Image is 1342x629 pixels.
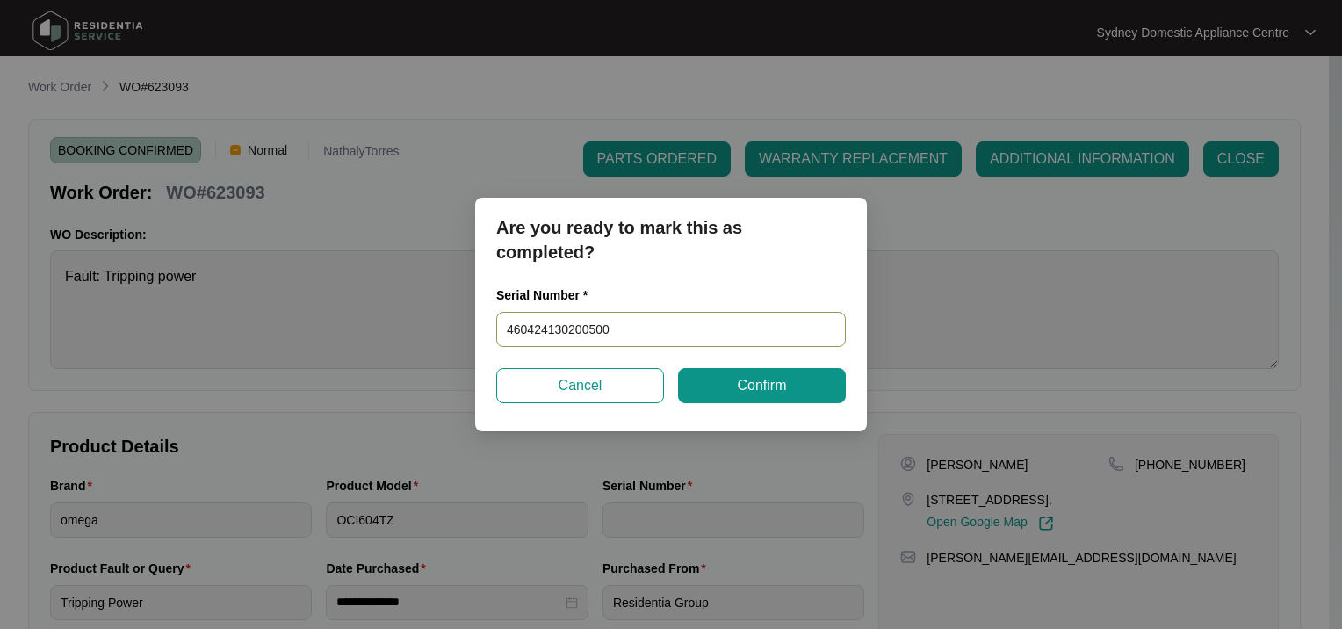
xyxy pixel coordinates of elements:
[496,240,846,264] p: completed?
[559,375,602,396] span: Cancel
[496,286,601,304] label: Serial Number *
[737,375,786,396] span: Confirm
[678,368,846,403] button: Confirm
[496,215,846,240] p: Are you ready to mark this as
[496,368,664,403] button: Cancel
